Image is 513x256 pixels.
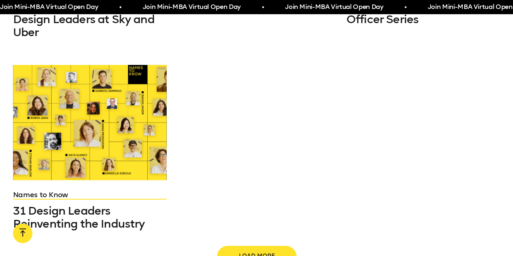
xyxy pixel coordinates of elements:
[13,190,167,200] a: Names to Know
[404,2,406,12] span: •
[13,204,167,230] a: 31 Design Leaders Reinventing the Industry
[119,2,121,12] span: •
[13,204,145,230] span: 31 Design Leaders Reinventing the Industry
[262,2,264,12] span: •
